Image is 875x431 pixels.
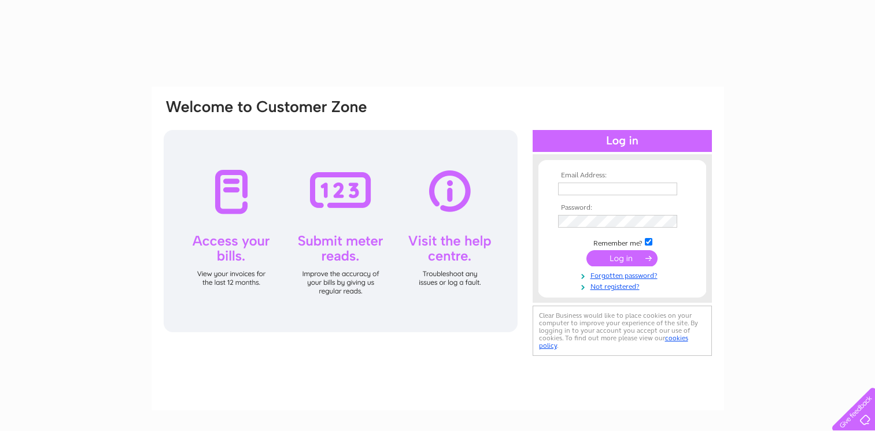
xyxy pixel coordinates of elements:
[558,280,689,291] a: Not registered?
[555,204,689,212] th: Password:
[533,306,712,356] div: Clear Business would like to place cookies on your computer to improve your experience of the sit...
[586,250,658,266] input: Submit
[555,172,689,180] th: Email Address:
[555,236,689,248] td: Remember me?
[539,334,688,350] a: cookies policy
[558,269,689,280] a: Forgotten password?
